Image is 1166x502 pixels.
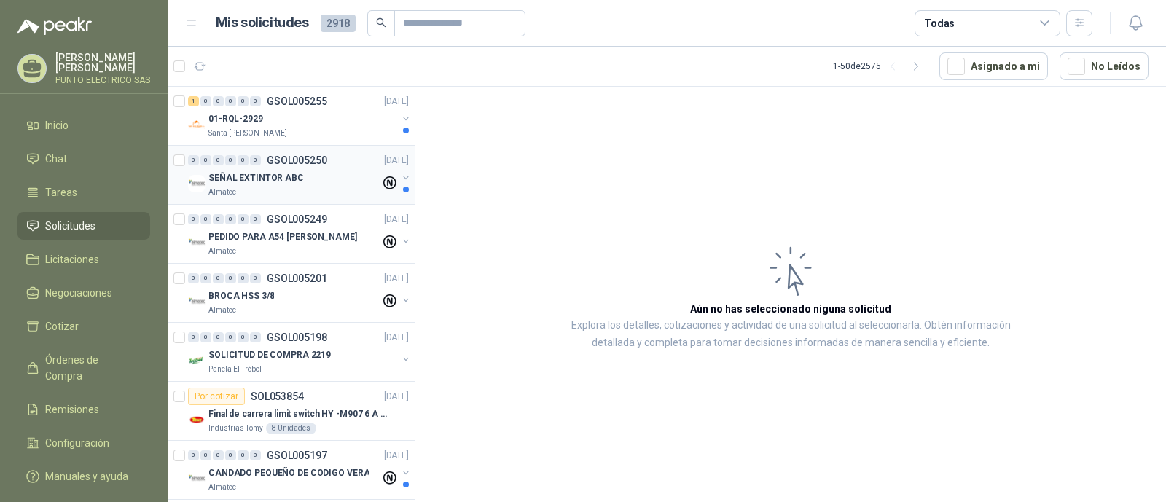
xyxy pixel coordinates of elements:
div: 0 [238,96,249,106]
div: 0 [225,273,236,283]
span: Órdenes de Compra [45,352,136,384]
div: 0 [225,214,236,224]
div: 0 [200,96,211,106]
p: [DATE] [384,213,409,227]
p: GSOL005249 [267,214,327,224]
p: GSOL005201 [267,273,327,283]
a: 0 0 0 0 0 0 GSOL005197[DATE] Company LogoCANDADO PEQUEÑO DE CODIGO VERAAlmatec [188,447,412,493]
p: GSOL005255 [267,96,327,106]
div: 0 [250,273,261,283]
p: GSOL005198 [267,332,327,342]
img: Company Logo [188,352,206,369]
button: Asignado a mi [939,52,1048,80]
div: 0 [200,332,211,342]
span: Negociaciones [45,285,112,301]
div: 0 [200,214,211,224]
div: 0 [188,155,199,165]
p: 01-RQL-2929 [208,112,263,126]
p: Explora los detalles, cotizaciones y actividad de una solicitud al seleccionarla. Obtén informaci... [561,317,1020,352]
a: Órdenes de Compra [17,346,150,390]
div: 0 [238,155,249,165]
div: 0 [250,450,261,460]
div: 1 [188,96,199,106]
span: Cotizar [45,318,79,334]
p: BROCA HSS 3/8 [208,289,274,303]
p: Santa [PERSON_NAME] [208,128,287,139]
div: 0 [213,273,224,283]
img: Company Logo [188,234,206,251]
p: Final de carrera limit switch HY -M907 6 A - 250 V a.c [208,407,390,421]
p: GSOL005197 [267,450,327,460]
div: 0 [250,332,261,342]
div: 0 [188,450,199,460]
a: Por cotizarSOL053854[DATE] Company LogoFinal de carrera limit switch HY -M907 6 A - 250 V a.cIndu... [168,382,415,441]
p: SEÑAL EXTINTOR ABC [208,171,304,185]
span: Tareas [45,184,77,200]
img: Logo peakr [17,17,92,35]
span: 2918 [321,15,356,32]
p: Industrias Tomy [208,423,263,434]
a: 0 0 0 0 0 0 GSOL005249[DATE] Company LogoPEDIDO PARA A54 [PERSON_NAME]Almatec [188,211,412,257]
div: 0 [225,450,236,460]
p: CANDADO PEQUEÑO DE CODIGO VERA [208,466,369,480]
p: Almatec [208,187,236,198]
span: Chat [45,151,67,167]
a: Licitaciones [17,246,150,273]
img: Company Logo [188,293,206,310]
div: 0 [225,332,236,342]
p: SOL053854 [251,391,304,401]
p: GSOL005250 [267,155,327,165]
img: Company Logo [188,116,206,133]
a: 0 0 0 0 0 0 GSOL005198[DATE] Company LogoSOLICITUD DE COMPRA 2219Panela El Trébol [188,329,412,375]
div: 0 [188,214,199,224]
a: 0 0 0 0 0 0 GSOL005201[DATE] Company LogoBROCA HSS 3/8Almatec [188,270,412,316]
p: PEDIDO PARA A54 [PERSON_NAME] [208,230,357,244]
div: 0 [213,214,224,224]
p: Panela El Trébol [208,364,262,375]
a: 1 0 0 0 0 0 GSOL005255[DATE] Company Logo01-RQL-2929Santa [PERSON_NAME] [188,93,412,139]
button: No Leídos [1060,52,1149,80]
div: 0 [188,332,199,342]
div: 0 [213,155,224,165]
span: Remisiones [45,401,99,417]
h1: Mis solicitudes [216,12,309,34]
p: [DATE] [384,449,409,463]
div: 0 [238,332,249,342]
div: 0 [200,273,211,283]
img: Company Logo [188,470,206,487]
div: 0 [213,332,224,342]
p: [DATE] [384,154,409,168]
div: 0 [200,155,211,165]
div: Todas [924,15,955,31]
div: 0 [225,155,236,165]
p: Almatec [208,246,236,257]
a: Remisiones [17,396,150,423]
div: 0 [250,214,261,224]
p: Almatec [208,482,236,493]
div: 0 [238,273,249,283]
img: Company Logo [188,175,206,192]
span: Solicitudes [45,218,95,234]
p: SOLICITUD DE COMPRA 2219 [208,348,331,362]
div: 8 Unidades [266,423,316,434]
span: Licitaciones [45,251,99,267]
div: 0 [200,450,211,460]
img: Company Logo [188,411,206,428]
h3: Aún no has seleccionado niguna solicitud [690,301,891,317]
span: Configuración [45,435,109,451]
div: 0 [238,450,249,460]
p: [PERSON_NAME] [PERSON_NAME] [55,52,150,73]
span: Manuales y ayuda [45,468,128,485]
a: Configuración [17,429,150,457]
a: Solicitudes [17,212,150,240]
a: Inicio [17,111,150,139]
div: 0 [225,96,236,106]
p: [DATE] [384,390,409,404]
div: 0 [250,96,261,106]
div: Por cotizar [188,388,245,405]
div: 0 [213,450,224,460]
a: Cotizar [17,313,150,340]
a: Manuales y ayuda [17,463,150,490]
div: 1 - 50 de 2575 [833,55,928,78]
div: 0 [250,155,261,165]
